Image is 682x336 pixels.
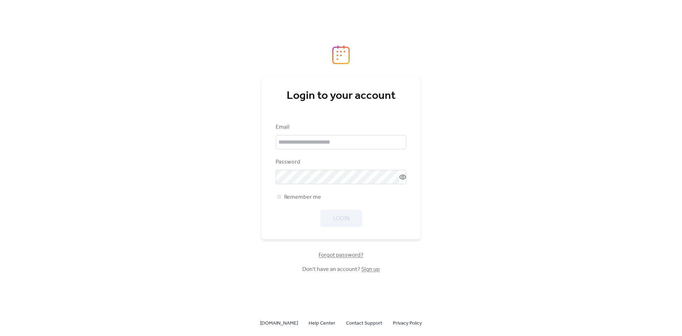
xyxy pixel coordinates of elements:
div: Login to your account [276,89,406,103]
div: Password [276,158,405,166]
a: [DOMAIN_NAME] [260,319,298,327]
a: Privacy Policy [393,319,422,327]
a: Sign up [361,264,380,275]
span: Help Center [309,319,335,328]
a: Contact Support [346,319,382,327]
span: Contact Support [346,319,382,328]
span: Don't have an account? [302,265,380,274]
span: [DOMAIN_NAME] [260,319,298,328]
a: Help Center [309,319,335,327]
a: Forgot password? [319,253,363,257]
img: logo [332,45,350,64]
div: Email [276,123,405,132]
span: Privacy Policy [393,319,422,328]
span: Remember me [284,193,321,202]
span: Forgot password? [319,251,363,260]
